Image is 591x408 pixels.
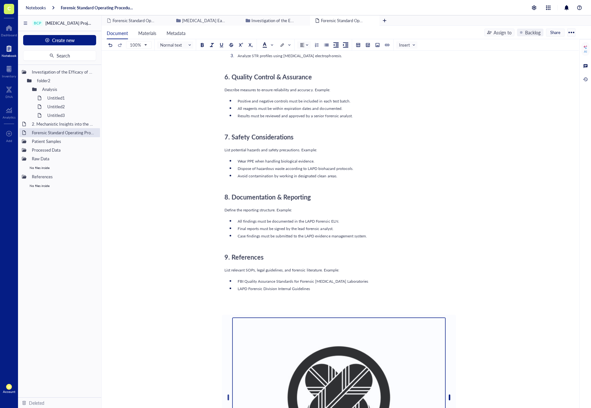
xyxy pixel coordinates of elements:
span: Case findings must be submitted to the LAPD evidence management system. [238,233,367,239]
span: 100% [130,42,147,48]
a: DNA [5,84,13,99]
span: Describe measures to ensure reliability and accuracy. Example: [224,87,330,93]
div: AI [584,49,587,53]
span: 6. Quality Control & Assurance [224,72,312,81]
span: Metadata [167,30,186,36]
span: Analyze STR profiles using [MEDICAL_DATA] electrophoresis. [238,53,342,58]
div: Investigation of the Efficacy of Anti-NMP22 [29,67,97,76]
div: Untitled2 [44,102,97,111]
span: 7. Safety Considerations [224,132,294,141]
div: Notebook [2,54,16,58]
span: All findings must be documented in the LAPD Forensic ELN. [238,218,339,224]
div: Add [6,139,12,143]
span: Search [57,53,70,58]
span: Share [550,30,560,35]
a: Notebook [2,43,16,58]
button: Share [546,29,565,36]
span: Document [107,30,128,36]
span: Wear PPE when handling biological evidence. [238,158,314,164]
div: References [29,172,97,181]
span: Results must be reviewed and approved by a senior forensic analyst. [238,113,353,119]
div: Untitled3 [44,111,97,120]
a: Analytics [3,105,15,119]
div: 2. Mechanistic Insights into the Anti-[MEDICAL_DATA] Activity of Anti-NMP22 Antibodies [29,120,97,129]
span: Create new [52,38,75,43]
span: LR [7,385,11,389]
a: Notebooks [26,5,46,11]
span: FBI Quality Assurance Standards for Forensic [MEDICAL_DATA] Laboratories [238,279,368,284]
span: LAPD Forensic Division Internal Guidelines [238,286,310,291]
span: All reagents must be within expiration dates and documented. [238,106,342,111]
span: 9. References [224,253,264,262]
span: Dispose of hazardous waste according to LAPD biohazard protocols. [238,166,353,171]
div: folder2 [34,76,97,85]
div: Account [3,390,15,394]
div: Deleted [29,399,44,406]
button: Search [23,50,96,61]
span: Final reports must be signed by the lead forensic analyst. [238,226,333,231]
span: List relevant SOPs, legal guidelines, and forensic literature. Example: [224,267,339,273]
div: Untitled1 [44,93,97,102]
div: Raw Data [29,154,97,163]
span: Insert [399,42,416,48]
div: Backlog [525,29,541,36]
div: DNA [5,95,13,99]
div: No files inside [19,181,100,190]
a: Dashboard [1,23,17,37]
span: [MEDICAL_DATA] Project_Pr001 [45,20,107,26]
div: Analysis [39,85,97,94]
div: Processed Data [29,146,97,155]
div: Patient Samples [29,137,97,146]
span: Define the reporting structure. Example: [224,207,292,213]
div: Forensic Standard Operating Procedure (SOP) Template [29,128,97,137]
a: Forensic Standard Operating Procedure (SOP) Template [61,5,133,11]
div: Analytics [3,115,15,119]
span: 8. Documentation & Reporting [224,192,311,201]
div: Inventory [2,74,16,78]
a: Inventory [2,64,16,78]
span: Positive and negative controls must be included in each test batch. [238,98,350,104]
div: No files inside [19,163,100,172]
span: Run PCR cycles according to validated LAPD protocols. [238,46,332,51]
span: Avoid contamination by working in designated clean areas. [238,173,337,179]
div: Dashboard [1,33,17,37]
button: Create new [23,35,96,45]
span: List potential hazards and safety precautions. Example: [224,147,317,153]
span: C [7,4,11,12]
div: Assign to [494,29,512,36]
div: BCP [34,21,41,25]
span: Normal text [160,42,192,48]
span: Materials [138,30,156,36]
